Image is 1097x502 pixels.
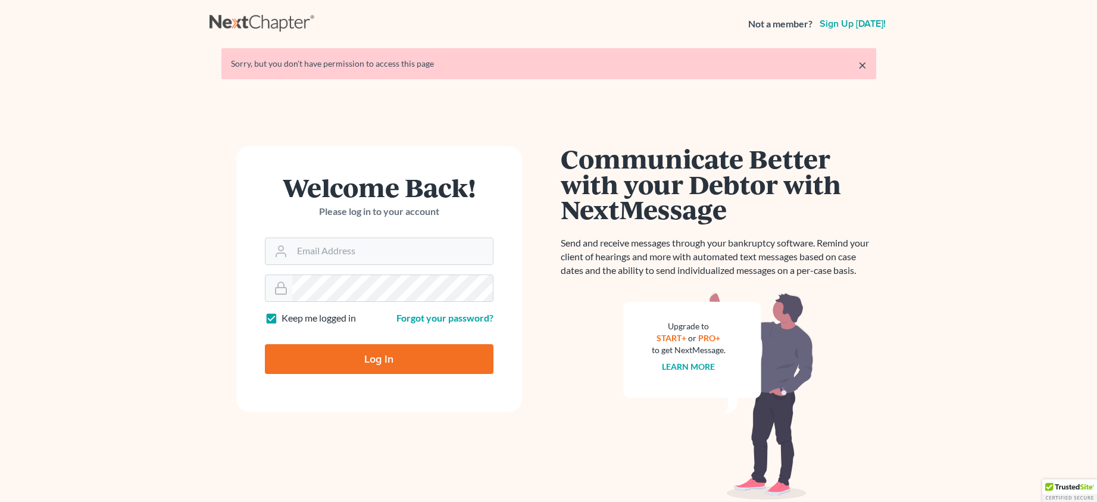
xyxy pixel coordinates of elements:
[265,205,493,219] p: Please log in to your account
[282,311,356,325] label: Keep me logged in
[817,19,888,29] a: Sign up [DATE]!
[657,333,686,343] a: START+
[561,236,876,277] p: Send and receive messages through your bankruptcy software. Remind your client of hearings and mo...
[623,292,814,500] img: nextmessage_bg-59042aed3d76b12b5cd301f8e5b87938c9018125f34e5fa2b7a6b67550977c72.svg
[265,344,493,374] input: Log In
[396,312,493,323] a: Forgot your password?
[292,238,493,264] input: Email Address
[1042,479,1097,502] div: TrustedSite Certified
[858,58,867,72] a: ×
[748,17,812,31] strong: Not a member?
[231,58,867,70] div: Sorry, but you don't have permission to access this page
[265,174,493,200] h1: Welcome Back!
[662,361,715,372] a: Learn more
[698,333,720,343] a: PRO+
[561,146,876,222] h1: Communicate Better with your Debtor with NextMessage
[652,344,726,356] div: to get NextMessage.
[688,333,696,343] span: or
[652,320,726,332] div: Upgrade to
